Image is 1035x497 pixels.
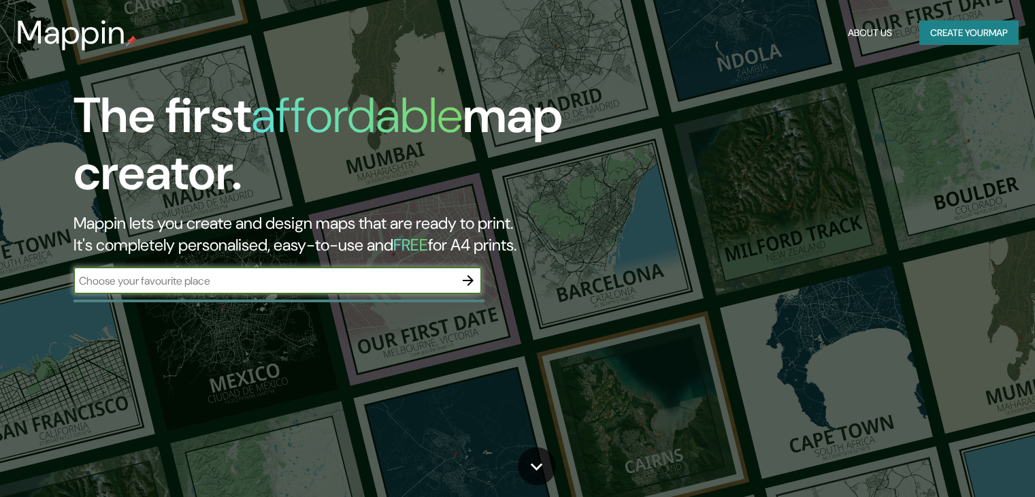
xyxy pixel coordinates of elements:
button: Create yourmap [919,20,1019,46]
input: Choose your favourite place [73,273,455,289]
h3: Mappin [16,14,126,52]
button: About Us [842,20,898,46]
img: mappin-pin [126,35,137,46]
h1: The first map creator. [73,87,591,212]
h1: affordable [251,84,463,147]
h5: FREE [393,234,428,255]
h2: Mappin lets you create and design maps that are ready to print. It's completely personalised, eas... [73,212,591,256]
